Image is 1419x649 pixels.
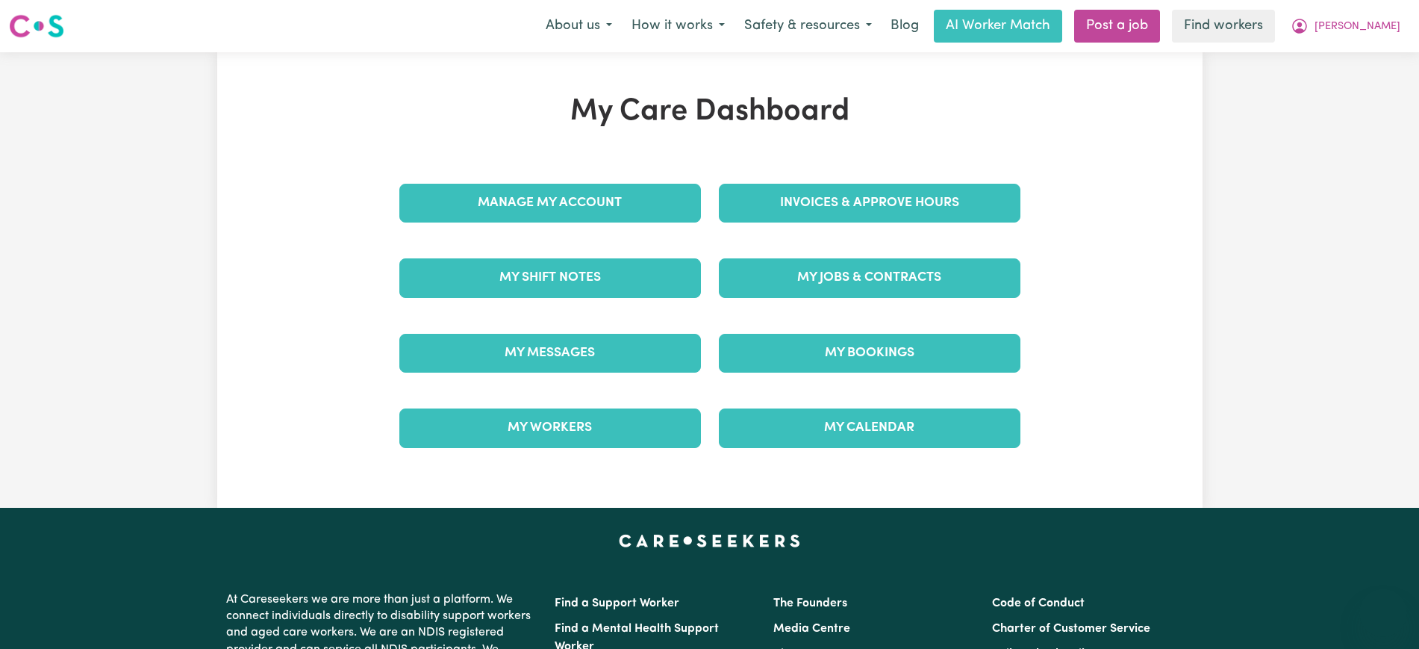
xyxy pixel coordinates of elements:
[1359,589,1407,637] iframe: Button to launch messaging window
[1172,10,1275,43] a: Find workers
[719,334,1020,373] a: My Bookings
[619,535,800,547] a: Careseekers home page
[555,597,679,609] a: Find a Support Worker
[399,409,701,447] a: My Workers
[719,258,1020,297] a: My Jobs & Contracts
[390,94,1029,130] h1: My Care Dashboard
[399,334,701,373] a: My Messages
[399,184,701,223] a: Manage My Account
[1074,10,1160,43] a: Post a job
[934,10,1062,43] a: AI Worker Match
[399,258,701,297] a: My Shift Notes
[719,409,1020,447] a: My Calendar
[1281,10,1410,42] button: My Account
[9,13,64,40] img: Careseekers logo
[735,10,882,42] button: Safety & resources
[622,10,735,42] button: How it works
[882,10,928,43] a: Blog
[1314,19,1400,35] span: [PERSON_NAME]
[773,597,847,609] a: The Founders
[992,623,1150,635] a: Charter of Customer Service
[719,184,1020,223] a: Invoices & Approve Hours
[9,9,64,43] a: Careseekers logo
[992,597,1085,609] a: Code of Conduct
[536,10,622,42] button: About us
[773,623,850,635] a: Media Centre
